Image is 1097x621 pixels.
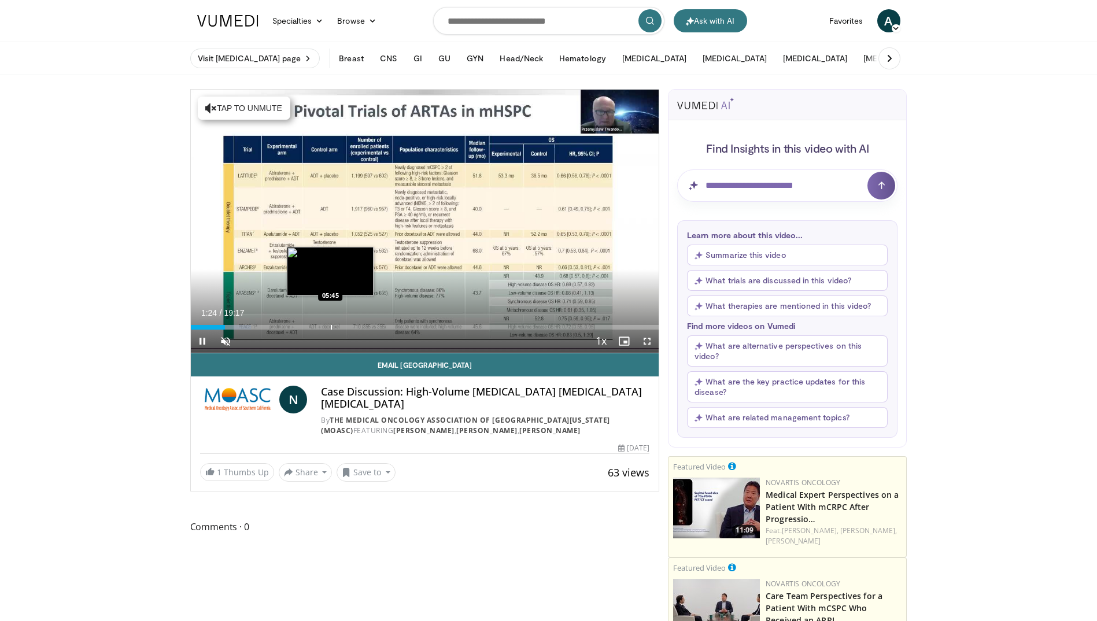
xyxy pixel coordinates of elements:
[433,7,664,35] input: Search topics, interventions
[766,489,899,524] a: Medical Expert Perspectives on a Patient With mCRPC After Progressio…
[766,536,821,546] a: [PERSON_NAME]
[766,478,840,487] a: Novartis Oncology
[279,386,307,413] a: N
[782,526,839,535] a: [PERSON_NAME],
[201,308,217,317] span: 1:24
[393,426,455,435] a: [PERSON_NAME]
[589,330,612,353] button: Playback Rate
[877,9,900,32] a: A
[687,245,888,265] button: Summarize this video
[677,169,897,202] input: Question for AI
[373,47,404,70] button: CNS
[321,386,649,411] h4: Case Discussion: High-Volume [MEDICAL_DATA] [MEDICAL_DATA] [MEDICAL_DATA]
[200,386,275,413] img: The Medical Oncology Association of Southern California (MOASC)
[687,407,888,428] button: What are related management topics?
[321,415,610,435] a: The Medical Oncology Association of [GEOGRAPHIC_DATA][US_STATE] (MOASC)
[198,97,290,120] button: Tap to unmute
[673,461,726,472] small: Featured Video
[856,47,935,70] button: [MEDICAL_DATA]
[217,467,221,478] span: 1
[191,325,659,330] div: Progress Bar
[696,47,774,70] button: [MEDICAL_DATA]
[766,526,902,546] div: Feat.
[673,563,726,573] small: Featured Video
[431,47,457,70] button: GU
[766,579,840,589] a: Novartis Oncology
[636,330,659,353] button: Fullscreen
[200,463,274,481] a: 1 Thumbs Up
[197,15,258,27] img: VuMedi Logo
[191,353,659,376] a: Email [GEOGRAPHIC_DATA]
[321,415,649,436] div: By FEATURING , ,
[190,519,660,534] span: Comments 0
[687,230,888,240] p: Learn more about this video...
[191,90,659,353] video-js: Video Player
[677,98,734,109] img: vumedi-ai-logo.svg
[615,47,693,70] button: [MEDICAL_DATA]
[612,330,636,353] button: Enable picture-in-picture mode
[687,371,888,402] button: What are the key practice updates for this disease?
[673,478,760,538] img: 918109e9-db38-4028-9578-5f15f4cfacf3.jpg.150x105_q85_crop-smart_upscale.jpg
[677,141,897,156] h4: Find Insights in this video with AI
[220,308,222,317] span: /
[224,308,244,317] span: 19:17
[493,47,550,70] button: Head/Neck
[822,9,870,32] a: Favorites
[618,443,649,453] div: [DATE]
[687,295,888,316] button: What therapies are mentioned in this video?
[687,270,888,291] button: What trials are discussed in this video?
[214,330,237,353] button: Unmute
[519,426,581,435] a: [PERSON_NAME]
[330,9,383,32] a: Browse
[552,47,613,70] button: Hematology
[673,478,760,538] a: 11:09
[687,335,888,367] button: What are alternative perspectives on this video?
[265,9,331,32] a: Specialties
[332,47,370,70] button: Breast
[287,247,374,295] img: image.jpeg
[191,330,214,353] button: Pause
[732,525,757,535] span: 11:09
[407,47,429,70] button: GI
[687,321,888,331] p: Find more videos on Vumedi
[776,47,854,70] button: [MEDICAL_DATA]
[674,9,747,32] button: Ask with AI
[608,465,649,479] span: 63 views
[460,47,490,70] button: GYN
[840,526,897,535] a: [PERSON_NAME],
[190,49,320,68] a: Visit [MEDICAL_DATA] page
[279,463,333,482] button: Share
[337,463,396,482] button: Save to
[456,426,518,435] a: [PERSON_NAME]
